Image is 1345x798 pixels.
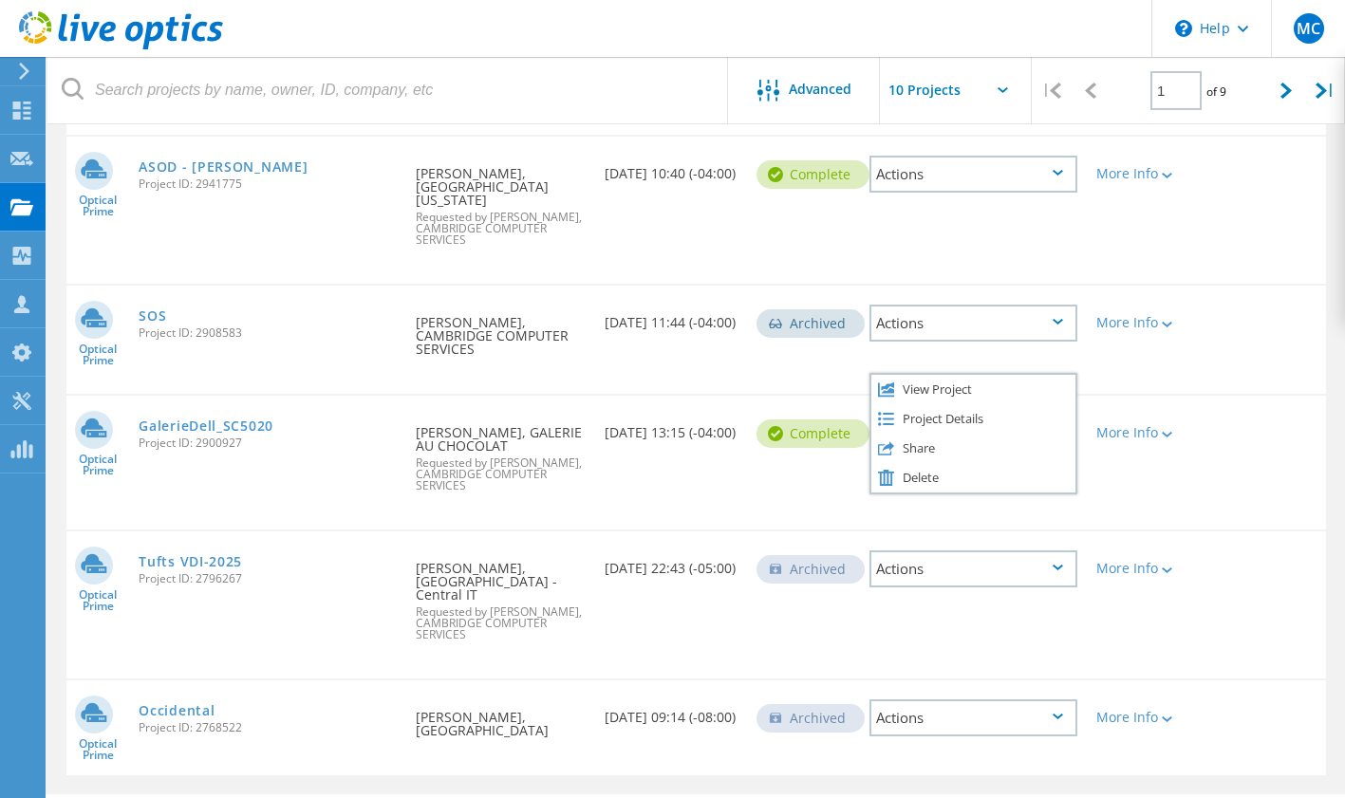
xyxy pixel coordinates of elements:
div: Complete [757,419,869,448]
span: Optical Prime [66,343,129,366]
div: More Info [1096,426,1178,439]
div: More Info [1096,316,1178,329]
div: [PERSON_NAME], [GEOGRAPHIC_DATA] - Central IT [406,531,595,659]
div: Actions [869,699,1077,736]
div: [DATE] 22:43 (-05:00) [595,531,746,594]
div: [DATE] 09:14 (-08:00) [595,680,746,743]
div: [PERSON_NAME], [GEOGRAPHIC_DATA][US_STATE] [406,137,595,265]
span: Requested by [PERSON_NAME], CAMBRIDGE COMPUTER SERVICES [416,212,586,246]
input: Search projects by name, owner, ID, company, etc [47,57,729,123]
div: Archived [757,704,865,733]
span: Project ID: 2768522 [139,722,397,733]
div: Delete [871,463,1075,492]
div: More Info [1096,711,1178,724]
div: Actions [869,156,1077,193]
a: ASOD - [PERSON_NAME] [139,160,308,174]
span: Project ID: 2941775 [139,178,397,190]
div: [DATE] 11:44 (-04:00) [595,286,746,348]
a: GalerieDell_SC5020 [139,419,273,433]
span: Advanced [789,83,851,96]
div: Archived [757,555,865,584]
svg: \n [1175,20,1192,37]
span: Optical Prime [66,738,129,761]
span: Requested by [PERSON_NAME], CAMBRIDGE COMPUTER SERVICES [416,606,586,640]
span: Optical Prime [66,195,129,217]
div: Complete [757,160,869,189]
span: Project ID: 2908583 [139,327,397,339]
span: MC [1297,21,1320,36]
div: [DATE] 10:40 (-04:00) [595,137,746,199]
div: [DATE] 13:15 (-04:00) [595,396,746,458]
div: | [1032,57,1071,124]
span: Optical Prime [66,454,129,476]
a: Tufts VDI-2025 [139,555,242,568]
div: | [1306,57,1345,124]
a: Live Optics Dashboard [19,40,223,53]
div: Actions [869,305,1077,342]
div: View Project [871,375,1075,404]
div: Share [871,434,1075,463]
div: More Info [1096,562,1178,575]
span: Project ID: 2900927 [139,437,397,449]
div: More Info [1096,167,1178,180]
div: [PERSON_NAME], [GEOGRAPHIC_DATA] [406,680,595,756]
div: Archived [757,309,865,338]
div: Actions [869,550,1077,587]
div: Project Details [871,404,1075,434]
span: of 9 [1206,84,1226,100]
div: [PERSON_NAME], GALERIE AU CHOCOLAT [406,396,595,510]
a: Occidental [139,704,215,717]
span: Requested by [PERSON_NAME], CAMBRIDGE COMPUTER SERVICES [416,457,586,492]
span: Optical Prime [66,589,129,612]
a: SOS [139,309,166,323]
div: [PERSON_NAME], CAMBRIDGE COMPUTER SERVICES [406,286,595,375]
span: Project ID: 2796267 [139,573,397,585]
